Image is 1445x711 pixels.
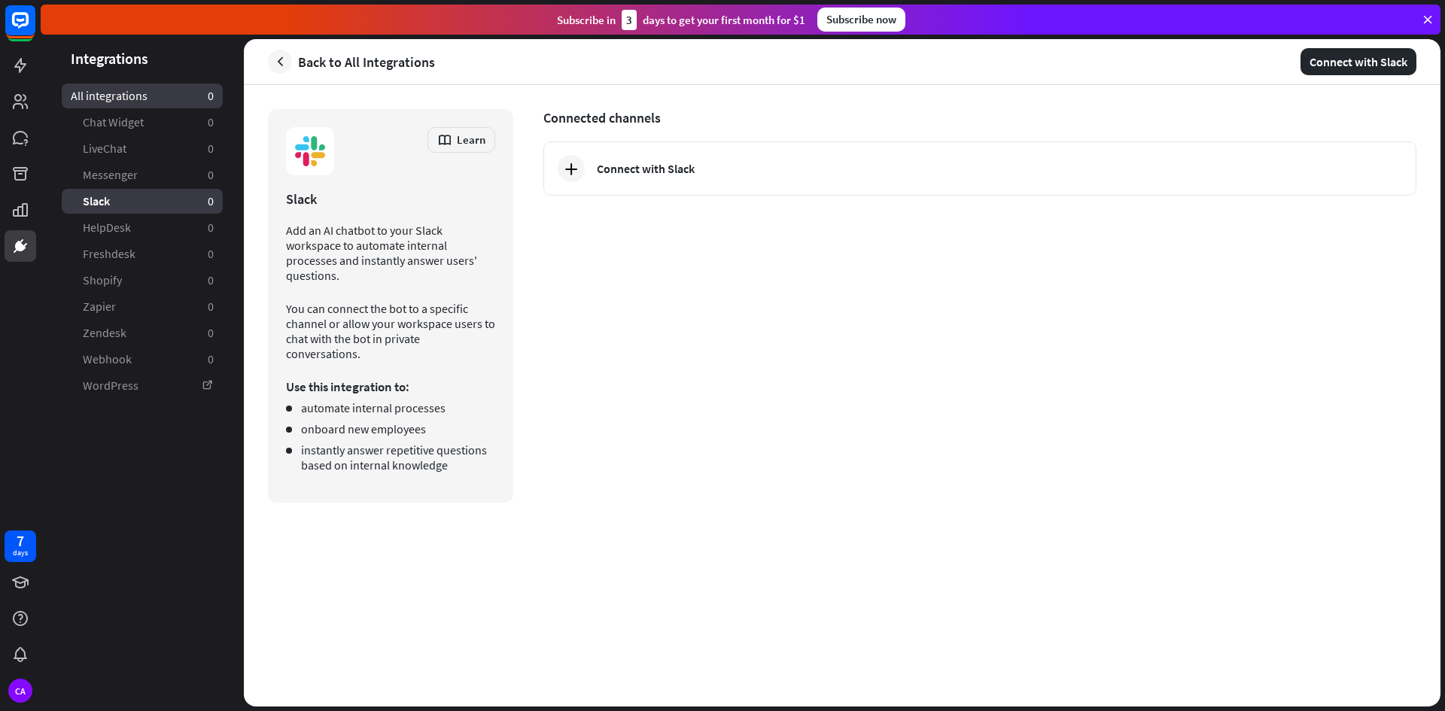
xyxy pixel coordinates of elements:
aside: 0 [208,246,214,262]
aside: 0 [208,141,214,156]
button: Open LiveChat chat widget [12,6,57,51]
div: Subscribe now [817,8,905,32]
a: HelpDesk 0 [62,215,223,240]
a: Webhook 0 [62,347,223,372]
li: automate internal processes [286,400,495,415]
a: Shopify 0 [62,268,223,293]
p: Use this integration to: [286,379,495,394]
aside: 0 [208,220,214,235]
span: Shopify [83,272,122,288]
div: Connect with Slack [597,161,695,176]
a: Messenger 0 [62,163,223,187]
li: onboard new employees [286,421,495,436]
span: Connected channels [543,109,1416,126]
span: Chat Widget [83,114,144,130]
a: Zapier 0 [62,294,223,319]
header: Integrations [41,48,244,68]
a: All integrations 0 [62,84,223,108]
a: LiveChat 0 [62,136,223,161]
div: 3 [622,10,637,30]
aside: 0 [208,299,214,314]
a: WordPress [62,373,223,398]
span: HelpDesk [83,220,131,235]
span: Zendesk [83,325,126,341]
li: instantly answer repetitive questions based on internal knowledge [286,442,495,472]
aside: 0 [208,325,214,341]
span: Zapier [83,299,116,314]
a: Zendesk 0 [62,321,223,345]
a: Back to All Integrations [268,50,435,74]
div: Subscribe in days to get your first month for $1 [557,10,805,30]
span: Webhook [83,351,132,367]
p: Add an AI chatbot to your Slack workspace to automate internal processes and instantly answer use... [286,223,495,283]
div: CA [8,679,32,703]
span: Slack [83,193,110,209]
span: All integrations [71,88,148,104]
a: Freshdesk 0 [62,242,223,266]
a: 7 days [5,530,36,562]
p: You can connect the bot to a specific channel or allow your workspace users to chat with the bot ... [286,301,495,361]
aside: 0 [208,193,214,209]
span: Back to All Integrations [298,53,435,71]
div: 7 [17,534,24,548]
aside: 0 [208,272,214,288]
span: Learn [457,132,485,147]
aside: 0 [208,167,214,183]
span: Freshdesk [83,246,135,262]
div: Slack [286,190,495,208]
aside: 0 [208,114,214,130]
aside: 0 [208,351,214,367]
aside: 0 [208,88,214,104]
span: LiveChat [83,141,126,156]
a: Chat Widget 0 [62,110,223,135]
button: Connect with Slack [1300,48,1416,75]
span: Messenger [83,167,138,183]
div: days [13,548,28,558]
